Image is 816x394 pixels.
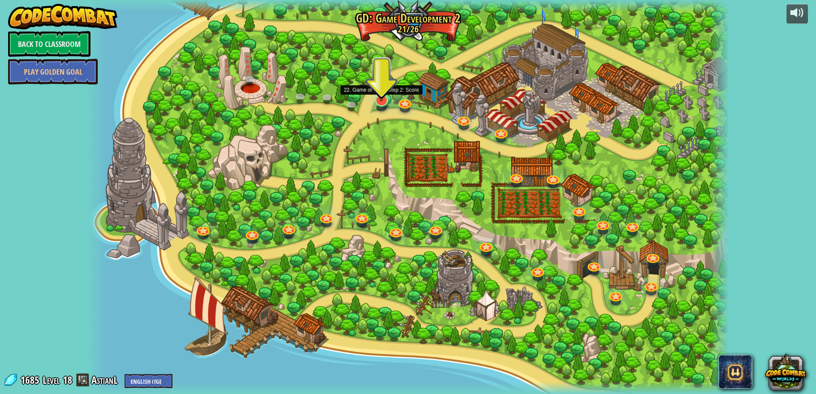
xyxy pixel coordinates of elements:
img: level-banner-started.png [373,61,390,101]
span: 18 [63,373,72,387]
button: Adjust volume [787,4,808,24]
a: Play Golden Goal [8,59,98,84]
img: CodeCombat - Learn how to code by playing a game [8,4,117,29]
a: AstianL [91,373,120,387]
span: 1685 [20,373,42,387]
a: Back to Classroom [8,31,90,57]
span: Level [43,373,60,387]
